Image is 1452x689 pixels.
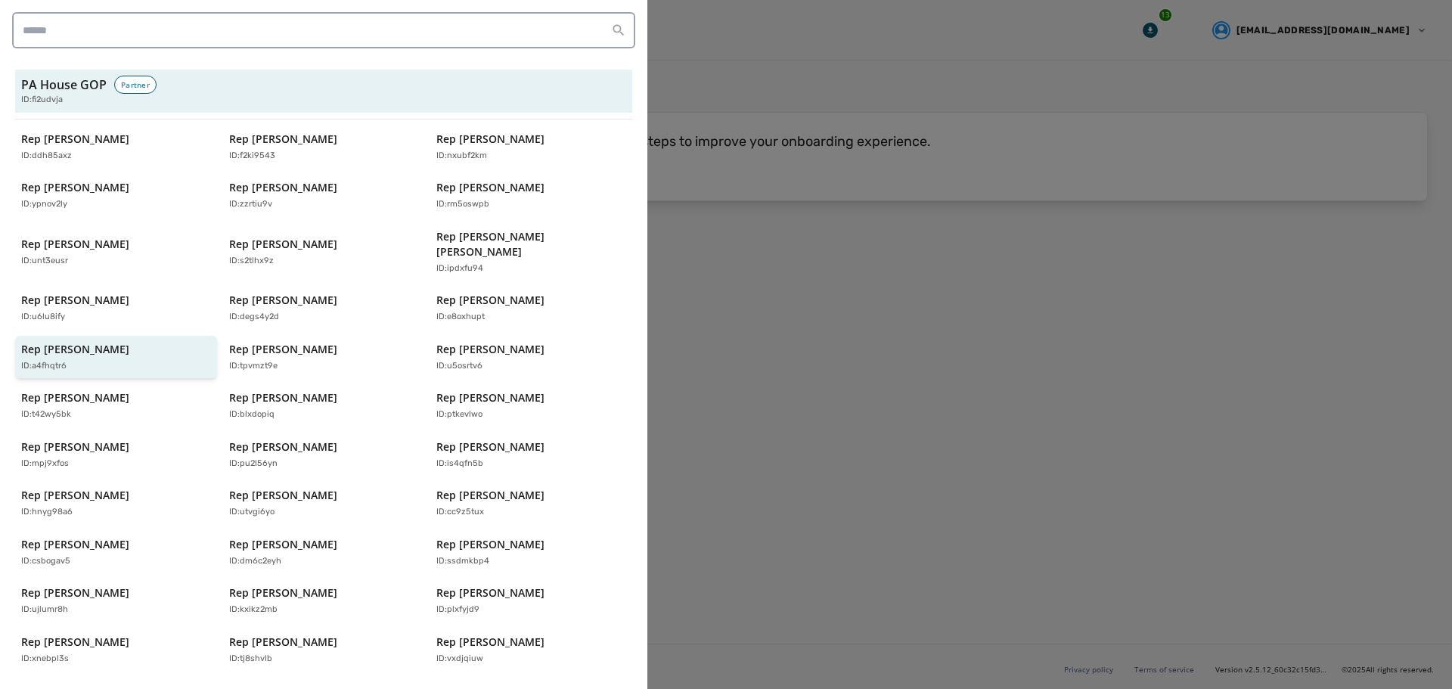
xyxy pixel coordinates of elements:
p: ID: dm6c2eyh [229,555,281,568]
button: Rep [PERSON_NAME]ID:degs4y2d [223,287,425,330]
button: Rep [PERSON_NAME]ID:s2tlhx9z [223,223,425,281]
p: Rep [PERSON_NAME] [436,537,544,552]
p: Rep [PERSON_NAME] [21,237,129,252]
p: Rep [PERSON_NAME] [229,537,337,552]
p: Rep [PERSON_NAME] [229,390,337,405]
button: Rep [PERSON_NAME]ID:u6lu8ify [15,287,217,330]
p: ID: ujlumr8h [21,604,68,616]
p: ID: a4fhqtr6 [21,360,67,373]
button: Rep [PERSON_NAME] [PERSON_NAME]ID:ipdxfu94 [430,223,632,281]
p: ID: hnyg98a6 [21,506,73,519]
p: Rep [PERSON_NAME] [436,635,544,650]
p: Rep [PERSON_NAME] [436,293,544,308]
button: Rep [PERSON_NAME]ID:rm5oswpb [430,174,632,217]
p: Rep [PERSON_NAME] [21,293,129,308]
p: ID: zzrtiu9v [229,198,272,211]
p: Rep [PERSON_NAME] [21,537,129,552]
p: ID: tpvmzt9e [229,360,278,373]
button: Rep [PERSON_NAME]ID:hnyg98a6 [15,482,217,525]
p: ID: degs4y2d [229,311,279,324]
p: ID: unt3eusr [21,255,68,268]
p: ID: e8oxhupt [436,311,485,324]
p: ID: vxdjqiuw [436,653,483,666]
p: ID: ipdxfu94 [436,262,483,275]
p: ID: csbogav5 [21,555,70,568]
p: ID: blxdopiq [229,408,275,421]
p: Rep [PERSON_NAME] [436,439,544,455]
button: Rep [PERSON_NAME]ID:a4fhqtr6 [15,336,217,379]
button: Rep [PERSON_NAME]ID:nxubf2km [430,126,632,169]
button: Rep [PERSON_NAME]ID:utvgi6yo [223,482,425,525]
button: Rep [PERSON_NAME]ID:ujlumr8h [15,579,217,622]
p: ID: cc9z5tux [436,506,484,519]
button: Rep [PERSON_NAME]ID:pu2l56yn [223,433,425,476]
button: PA House GOPPartnerID:fi2udvja [15,70,632,113]
p: ID: xnebpl3s [21,653,69,666]
button: Rep [PERSON_NAME]ID:vxdjqiuw [430,628,632,672]
p: ID: tj8shvlb [229,653,272,666]
p: ID: is4qfn5b [436,458,483,470]
p: Rep [PERSON_NAME] [21,488,129,503]
p: ID: s2tlhx9z [229,255,274,268]
p: Rep [PERSON_NAME] [436,390,544,405]
p: ID: u5osrtv6 [436,360,482,373]
p: Rep [PERSON_NAME] [436,585,544,601]
p: Rep [PERSON_NAME] [229,585,337,601]
p: Rep [PERSON_NAME] [21,390,129,405]
p: ID: u6lu8ify [21,311,65,324]
button: Rep [PERSON_NAME]ID:is4qfn5b [430,433,632,476]
button: Rep [PERSON_NAME]ID:kxikz2mb [223,579,425,622]
button: Rep [PERSON_NAME]ID:dm6c2eyh [223,531,425,574]
button: Rep [PERSON_NAME]ID:mpj9xfos [15,433,217,476]
p: Rep [PERSON_NAME] [21,342,129,357]
button: Rep [PERSON_NAME]ID:ddh85axz [15,126,217,169]
p: ID: rm5oswpb [436,198,489,211]
p: Rep [PERSON_NAME] [436,180,544,195]
span: ID: fi2udvja [21,94,63,107]
button: Rep [PERSON_NAME]ID:ptkevlwo [430,384,632,427]
button: Rep [PERSON_NAME]ID:e8oxhupt [430,287,632,330]
p: ID: t42wy5bk [21,408,71,421]
button: Rep [PERSON_NAME]ID:f2ki9543 [223,126,425,169]
button: Rep [PERSON_NAME]ID:csbogav5 [15,531,217,574]
button: Rep [PERSON_NAME]ID:t42wy5bk [15,384,217,427]
button: Rep [PERSON_NAME]ID:ssdmkbp4 [430,531,632,574]
button: Rep [PERSON_NAME]ID:unt3eusr [15,223,217,281]
button: Rep [PERSON_NAME]ID:plxfyjd9 [430,579,632,622]
p: ID: kxikz2mb [229,604,278,616]
p: ID: pu2l56yn [229,458,278,470]
button: Rep [PERSON_NAME]ID:tj8shvlb [223,628,425,672]
p: ID: utvgi6yo [229,506,275,519]
p: ID: f2ki9543 [229,150,275,163]
button: Rep [PERSON_NAME]ID:cc9z5tux [430,482,632,525]
p: Rep [PERSON_NAME] [436,342,544,357]
button: Rep [PERSON_NAME]ID:u5osrtv6 [430,336,632,379]
p: Rep [PERSON_NAME] [PERSON_NAME] [436,229,611,259]
p: ID: ypnov2ly [21,198,67,211]
p: Rep [PERSON_NAME] [229,293,337,308]
p: Rep [PERSON_NAME] [436,132,544,147]
div: Partner [114,76,157,94]
p: Rep [PERSON_NAME] [229,488,337,503]
p: Rep [PERSON_NAME] [21,132,129,147]
p: Rep [PERSON_NAME] [21,439,129,455]
p: Rep [PERSON_NAME] [229,439,337,455]
p: Rep [PERSON_NAME] [21,635,129,650]
p: ID: mpj9xfos [21,458,69,470]
p: Rep [PERSON_NAME] [229,132,337,147]
p: ID: nxubf2km [436,150,487,163]
p: Rep [PERSON_NAME] [229,342,337,357]
button: Rep [PERSON_NAME]ID:ypnov2ly [15,174,217,217]
p: Rep [PERSON_NAME] [436,488,544,503]
p: Rep [PERSON_NAME] [21,585,129,601]
button: Rep [PERSON_NAME]ID:blxdopiq [223,384,425,427]
button: Rep [PERSON_NAME]ID:tpvmzt9e [223,336,425,379]
p: ID: ssdmkbp4 [436,555,489,568]
p: ID: ptkevlwo [436,408,482,421]
button: Rep [PERSON_NAME]ID:zzrtiu9v [223,174,425,217]
p: Rep [PERSON_NAME] [21,180,129,195]
p: Rep [PERSON_NAME] [229,635,337,650]
p: ID: ddh85axz [21,150,72,163]
p: Rep [PERSON_NAME] [229,180,337,195]
button: Rep [PERSON_NAME]ID:xnebpl3s [15,628,217,672]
